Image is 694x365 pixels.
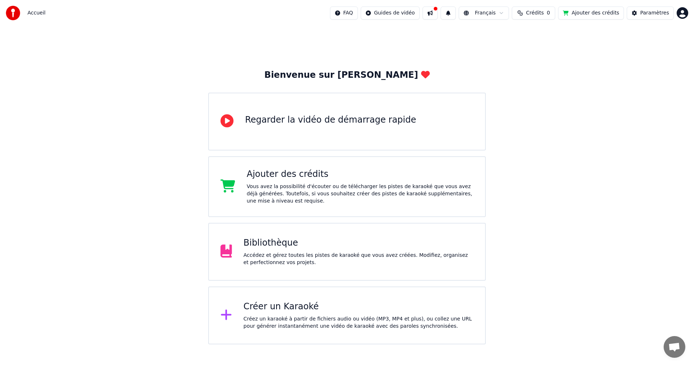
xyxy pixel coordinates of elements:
[244,237,474,249] div: Bibliothèque
[244,301,474,313] div: Créer un Karaoké
[27,9,46,17] nav: breadcrumb
[247,169,474,180] div: Ajouter des crédits
[244,315,474,330] div: Créez un karaoké à partir de fichiers audio ou vidéo (MP3, MP4 et plus), ou collez une URL pour g...
[547,9,550,17] span: 0
[244,252,474,266] div: Accédez et gérez toutes les pistes de karaoké que vous avez créées. Modifiez, organisez et perfec...
[664,336,685,358] a: Ouvrir le chat
[361,7,420,20] button: Guides de vidéo
[512,7,555,20] button: Crédits0
[245,114,416,126] div: Regarder la vidéo de démarrage rapide
[247,183,474,205] div: Vous avez la possibilité d'écouter ou de télécharger les pistes de karaoké que vous avez déjà gén...
[526,9,544,17] span: Crédits
[330,7,358,20] button: FAQ
[558,7,624,20] button: Ajouter des crédits
[6,6,20,20] img: youka
[627,7,674,20] button: Paramètres
[264,69,429,81] div: Bienvenue sur [PERSON_NAME]
[640,9,669,17] div: Paramètres
[27,9,46,17] span: Accueil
